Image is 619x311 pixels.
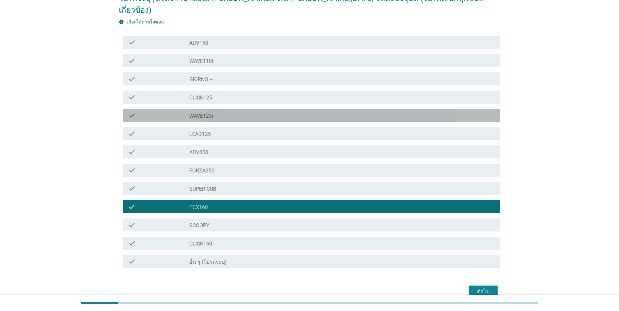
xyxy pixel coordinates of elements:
i: check [128,130,136,138]
label: WAVE125i [189,113,213,119]
i: check [128,75,136,83]
i: check [128,203,136,211]
label: ADV350 [189,149,208,156]
label: ADV160 [189,40,208,46]
label: FORZA350 [189,168,214,174]
i: check [128,38,136,46]
label: เลือกได้ตามใจชอบ [127,19,164,24]
label: WAVE110i [189,58,213,65]
i: check [128,239,136,247]
label: CLICK160 [189,241,212,247]
label: SCOOPY [189,222,209,229]
i: check [128,221,136,229]
label: LEAD125 [189,131,211,138]
button: ต่อไป [469,286,498,297]
i: check [128,57,136,65]
i: check [128,185,136,192]
label: อื่น ๆ (โปรดระบุ) [189,259,227,265]
div: ต่อไป [474,288,492,295]
i: check [128,166,136,174]
i: check [128,111,136,119]
label: CLICK125 [189,95,212,101]
label: PCX160 [189,204,208,211]
label: GIORNO + [189,76,212,83]
i: info [119,19,124,24]
i: check [128,93,136,101]
i: check [128,258,136,265]
i: check [128,148,136,156]
label: SUPER CUB [189,186,216,192]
